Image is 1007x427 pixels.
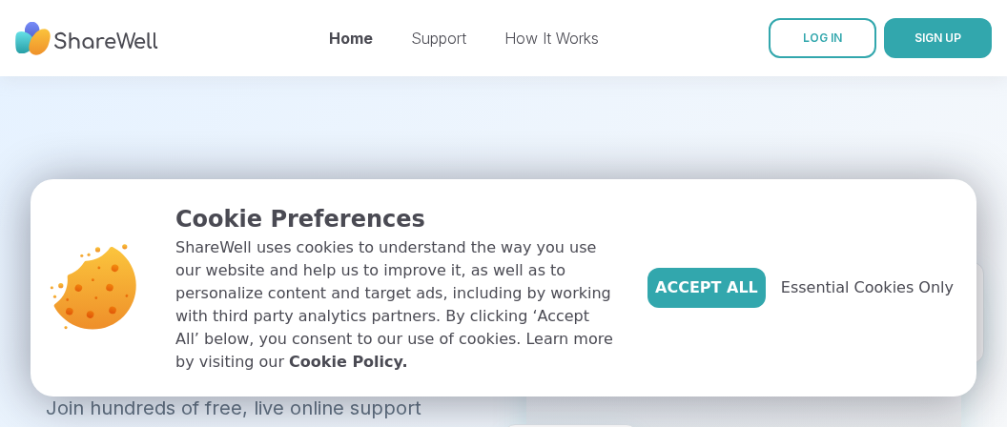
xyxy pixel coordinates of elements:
[289,351,407,374] a: Cookie Policy.
[655,276,758,299] span: Accept All
[175,236,617,374] p: ShareWell uses cookies to understand the way you use our website and help us to improve it, as we...
[781,276,954,299] span: Essential Cookies Only
[329,29,373,48] a: Home
[15,12,158,65] img: ShareWell Nav Logo
[647,268,766,308] button: Accept All
[504,29,599,48] a: How It Works
[411,29,466,48] a: Support
[915,30,961,45] span: SIGN UP
[175,202,617,236] p: Cookie Preferences
[884,18,992,58] button: SIGN UP
[803,30,842,45] span: LOG IN
[769,18,876,58] a: LOG IN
